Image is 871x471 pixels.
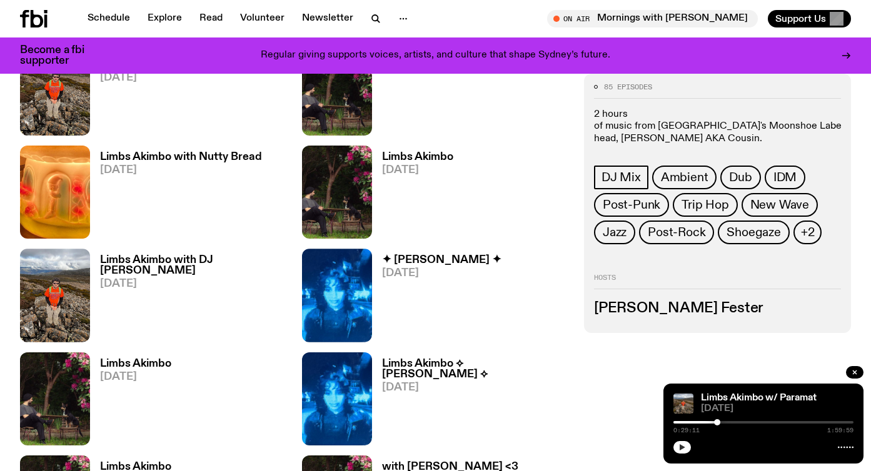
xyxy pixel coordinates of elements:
img: Jackson sits at an outdoor table, legs crossed and gazing at a black and brown dog also sitting a... [302,146,372,239]
span: [DATE] [100,279,287,289]
button: Support Us [768,10,851,27]
a: Limbs Akimbo[DATE] [372,152,453,239]
h3: Limbs Akimbo [382,152,453,162]
a: Explore [140,10,189,27]
span: 0:29:11 [673,427,700,434]
h3: [PERSON_NAME] Fester [594,302,841,316]
h3: Become a fbi supporter [20,45,100,66]
a: Limbs Akimbo[DATE] [372,49,453,136]
a: DJ Mix [594,166,648,189]
span: [DATE] [382,382,569,393]
span: IDM [773,171,797,184]
a: Shoegaze [718,221,789,244]
a: Newsletter [295,10,361,27]
span: +2 [801,226,815,239]
a: ✦ [PERSON_NAME] ✦[DATE] [372,255,501,342]
h3: Limbs Akimbo with DJ [PERSON_NAME] [100,255,287,276]
span: Shoegaze [727,226,780,239]
a: Jazz [594,221,635,244]
a: Ambient [652,166,717,189]
h2: Hosts [594,274,841,289]
a: Limbs Akimbo w/ Paramat [701,393,817,403]
a: Read [192,10,230,27]
button: +2 [793,221,822,244]
span: Trip Hop [682,198,728,212]
span: Post-Rock [648,226,705,239]
a: Limbs Akimbo with DJ [PERSON_NAME][DATE] [90,49,287,136]
a: IDM [765,166,805,189]
a: Post-Punk [594,193,669,217]
a: Limbs Akimbo with DJ [PERSON_NAME][DATE] [90,255,287,342]
span: DJ Mix [602,171,641,184]
a: Limbs Akimbo with Nutty Bread[DATE] [90,152,262,239]
span: Dub [729,171,752,184]
a: Post-Rock [639,221,714,244]
button: On AirMornings with [PERSON_NAME] [547,10,758,27]
h3: ✦ [PERSON_NAME] ✦ [382,255,501,265]
span: [DATE] [100,165,262,176]
span: [DATE] [382,268,501,279]
span: Ambient [661,171,708,184]
a: Limbs Akimbo ⟡ [PERSON_NAME] ⟡[DATE] [372,359,569,445]
span: Jazz [603,226,627,239]
span: New Wave [750,198,809,212]
img: Anusha’s pendulum can swing from heaving hours of the club to soundtracking your precious weekend... [302,249,372,342]
span: 1:59:59 [827,427,853,434]
img: Jackson sits at an outdoor table, legs crossed and gazing at a black and brown dog also sitting a... [302,42,372,136]
p: 2 hours of music from [GEOGRAPHIC_DATA]'s Moonshoe Label head, [PERSON_NAME] AKA Cousin. [594,109,841,146]
h3: Limbs Akimbo [100,359,171,369]
a: Trip Hop [673,193,737,217]
a: Volunteer [233,10,292,27]
a: Schedule [80,10,138,27]
h3: Limbs Akimbo ⟡ [PERSON_NAME] ⟡ [382,359,569,380]
span: [DATE] [382,165,453,176]
h3: Limbs Akimbo with Nutty Bread [100,152,262,162]
p: Regular giving supports voices, artists, and culture that shape Sydney’s future. [261,50,610,61]
a: Dub [720,166,760,189]
span: [DATE] [701,404,853,414]
a: New Wave [742,193,818,217]
span: [DATE] [100,72,287,83]
img: Jackson sits at an outdoor table, legs crossed and gazing at a black and brown dog also sitting a... [20,352,90,445]
span: Support Us [775,13,826,24]
a: Limbs Akimbo[DATE] [90,359,171,445]
span: [DATE] [100,372,171,382]
span: 85 episodes [604,84,652,91]
span: Post-Punk [603,198,660,212]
